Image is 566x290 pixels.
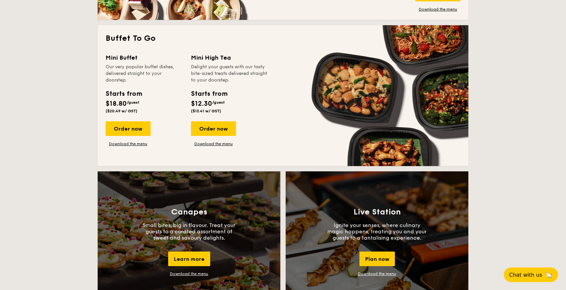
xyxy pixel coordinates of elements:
[106,121,151,136] div: Order now
[212,100,225,105] span: /guest
[191,141,236,146] a: Download the menu
[106,33,460,44] h2: Buffet To Go
[171,207,207,217] h3: Canapes
[191,121,236,136] div: Order now
[106,100,127,108] span: $18.80
[354,207,401,217] h3: Live Station
[359,252,395,266] div: Plan now
[127,100,139,105] span: /guest
[191,100,212,108] span: $12.30
[191,64,268,84] div: Delight your guests with our tasty bite-sized treats delivered straight to your doorstep.
[509,272,542,278] span: Chat with us
[106,89,142,99] div: Starts from
[139,222,239,241] p: Small bites, big in flavour. Treat your guests to a curated assortment of sweet and savoury delig...
[415,7,460,12] a: Download the menu
[170,271,208,276] a: Download the menu
[327,222,427,241] p: Ignite your senses, where culinary magic happens, treating you and your guests to a tantalising e...
[504,267,558,282] button: Chat with us🦙
[106,109,137,113] span: ($20.49 w/ GST)
[106,141,151,146] a: Download the menu
[106,53,183,62] div: Mini Buffet
[191,109,221,113] span: ($13.41 w/ GST)
[191,89,227,99] div: Starts from
[106,64,183,84] div: Our very popular buffet dishes, delivered straight to your doorstep.
[545,271,553,279] span: 🦙
[168,252,210,266] div: Learn more
[191,53,268,62] div: Mini High Tea
[358,271,396,276] a: Download the menu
